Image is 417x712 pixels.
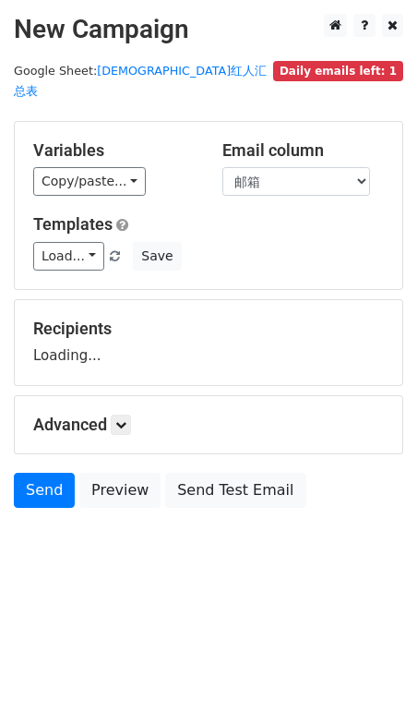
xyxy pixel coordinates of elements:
[273,61,403,81] span: Daily emails left: 1
[165,473,305,508] a: Send Test Email
[33,140,195,161] h5: Variables
[33,242,104,271] a: Load...
[14,64,267,99] small: Google Sheet:
[325,623,417,712] iframe: Chat Widget
[14,64,267,99] a: [DEMOGRAPHIC_DATA]红人汇总表
[325,623,417,712] div: 聊天小组件
[33,415,384,435] h5: Advanced
[33,214,113,234] a: Templates
[222,140,384,161] h5: Email column
[14,473,75,508] a: Send
[273,64,403,78] a: Daily emails left: 1
[33,167,146,196] a: Copy/paste...
[79,473,161,508] a: Preview
[33,319,384,367] div: Loading...
[33,319,384,339] h5: Recipients
[14,14,403,45] h2: New Campaign
[133,242,181,271] button: Save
